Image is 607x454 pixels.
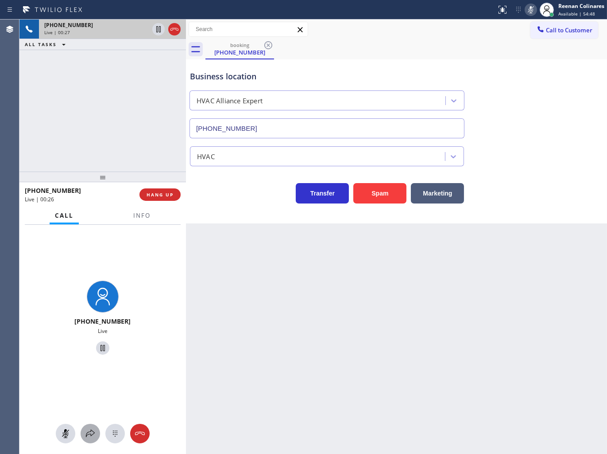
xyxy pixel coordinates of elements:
[189,118,464,138] input: Phone Number
[133,211,151,219] span: Info
[44,21,93,29] span: [PHONE_NUMBER]
[296,183,349,204] button: Transfer
[152,23,165,35] button: Hold Customer
[190,70,464,82] div: Business location
[96,341,109,355] button: Hold Customer
[546,26,592,34] span: Call to Customer
[25,186,81,195] span: [PHONE_NUMBER]
[353,183,406,204] button: Spam
[558,11,595,17] span: Available | 54:48
[25,41,57,47] span: ALL TASKS
[81,424,100,443] button: Open directory
[168,23,181,35] button: Hang up
[56,424,75,443] button: Mute
[147,192,174,198] span: HANG UP
[50,207,79,224] button: Call
[530,22,598,39] button: Call to Customer
[558,2,604,10] div: Reenan Colinares
[98,327,108,335] span: Live
[55,211,73,219] span: Call
[197,151,215,161] div: HVAC
[525,4,537,16] button: Mute
[44,29,70,35] span: Live | 00:27
[206,39,273,59] div: (562) 844-2060
[19,39,74,50] button: ALL TASKS
[411,183,464,204] button: Marketing
[197,96,263,106] div: HVAC Alliance Expert
[130,424,150,443] button: Hang up
[189,22,308,36] input: Search
[139,188,181,201] button: HANG UP
[75,317,131,325] span: [PHONE_NUMBER]
[25,196,54,203] span: Live | 00:26
[128,207,156,224] button: Info
[105,424,125,443] button: Open dialpad
[206,48,273,56] div: [PHONE_NUMBER]
[206,42,273,48] div: booking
